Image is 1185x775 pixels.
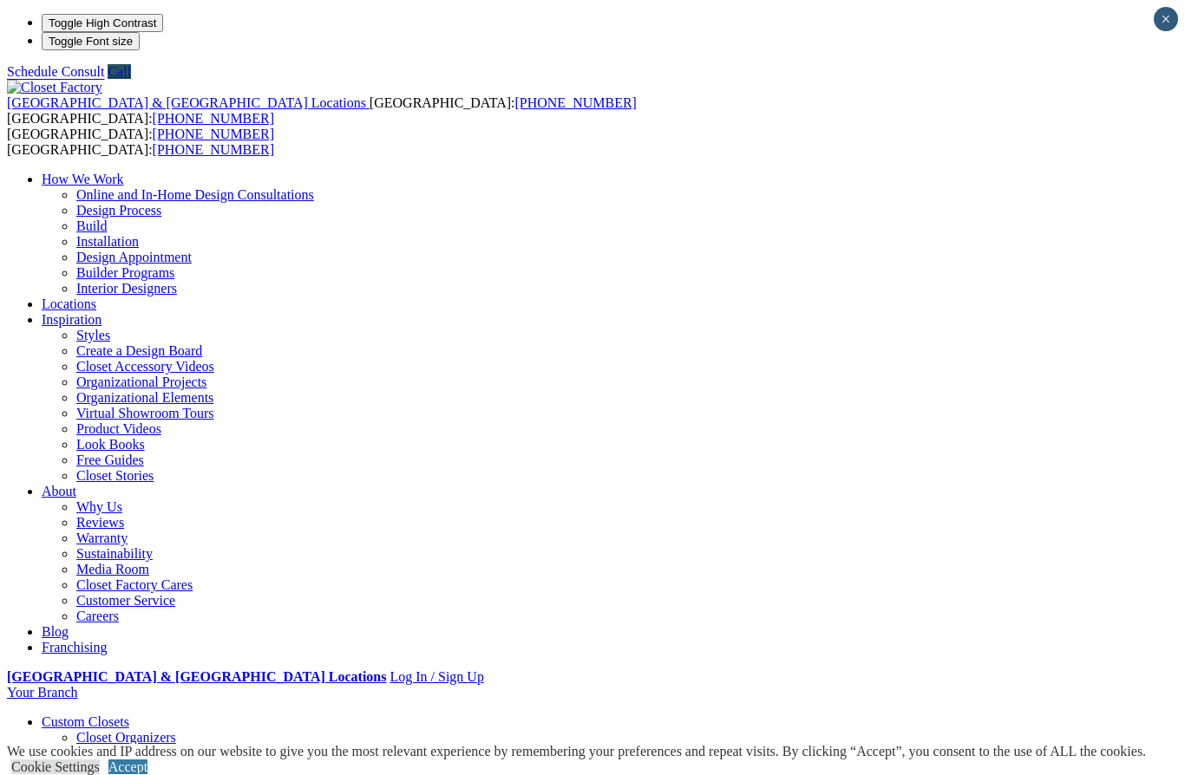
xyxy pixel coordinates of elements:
[76,593,175,608] a: Customer Service
[76,453,144,467] a: Free Guides
[76,531,128,545] a: Warranty
[76,609,119,623] a: Careers
[76,730,176,745] a: Closet Organizers
[108,759,147,774] a: Accept
[76,390,213,405] a: Organizational Elements
[76,328,110,342] a: Styles
[153,127,274,141] a: [PHONE_NUMBER]
[76,562,149,576] a: Media Room
[76,265,174,280] a: Builder Programs
[42,296,96,311] a: Locations
[42,14,163,32] button: Toggle High Contrast
[108,64,131,79] a: Call
[76,468,154,483] a: Closet Stories
[76,218,108,233] a: Build
[42,32,140,50] button: Toggle Font size
[42,484,76,498] a: About
[7,669,386,684] a: [GEOGRAPHIC_DATA] & [GEOGRAPHIC_DATA] Locations
[11,759,100,774] a: Cookie Settings
[76,374,206,389] a: Organizational Projects
[76,577,193,592] a: Closet Factory Cares
[76,250,192,264] a: Design Appointment
[76,546,153,561] a: Sustainability
[76,515,124,530] a: Reviews
[7,95,370,110] a: [GEOGRAPHIC_DATA] & [GEOGRAPHIC_DATA] Locations
[7,95,366,110] span: [GEOGRAPHIC_DATA] & [GEOGRAPHIC_DATA] Locations
[76,437,145,452] a: Look Books
[42,640,108,655] a: Franchising
[76,421,161,436] a: Product Videos
[76,359,214,374] a: Closet Accessory Videos
[1154,7,1178,31] button: Close
[49,16,156,29] span: Toggle High Contrast
[7,95,637,126] span: [GEOGRAPHIC_DATA]: [GEOGRAPHIC_DATA]:
[7,685,77,700] a: Your Branch
[76,343,202,358] a: Create a Design Board
[49,35,133,48] span: Toggle Font size
[76,281,177,296] a: Interior Designers
[76,234,139,249] a: Installation
[76,406,214,420] a: Virtual Showroom Tours
[42,312,101,327] a: Inspiration
[514,95,636,110] a: [PHONE_NUMBER]
[76,187,314,202] a: Online and In-Home Design Consultations
[76,203,161,218] a: Design Process
[42,624,69,639] a: Blog
[42,172,124,186] a: How We Work
[153,111,274,126] a: [PHONE_NUMBER]
[7,744,1146,759] div: We use cookies and IP address on our website to give you the most relevant experience by remember...
[153,142,274,157] a: [PHONE_NUMBER]
[7,64,104,79] a: Schedule Consult
[7,127,274,157] span: [GEOGRAPHIC_DATA]: [GEOGRAPHIC_DATA]:
[390,669,483,684] a: Log In / Sign Up
[42,714,129,729] a: Custom Closets
[76,499,122,514] a: Why Us
[7,80,102,95] img: Closet Factory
